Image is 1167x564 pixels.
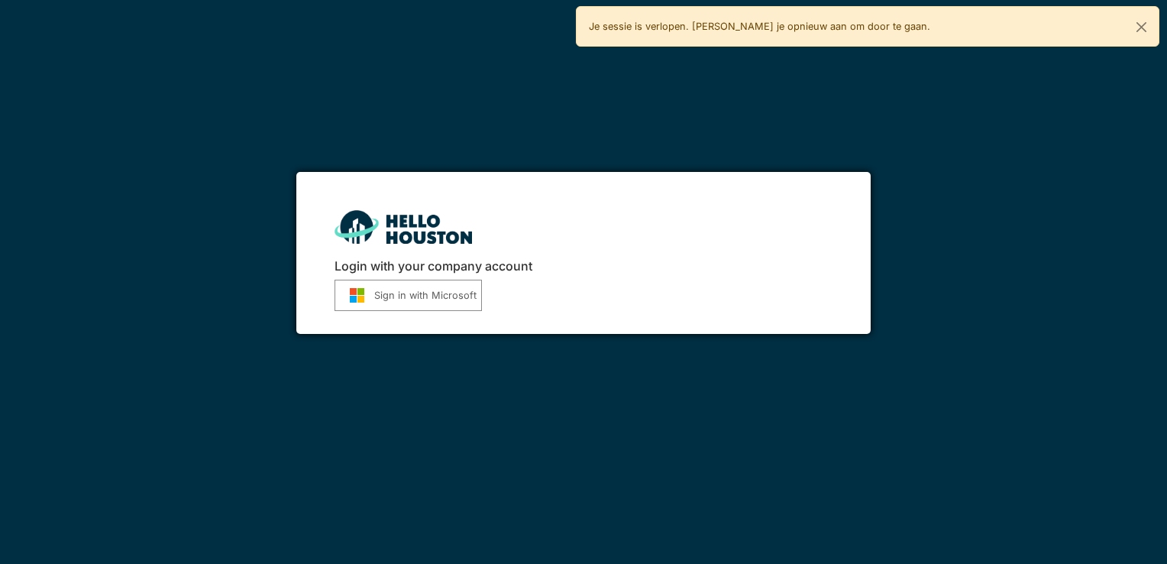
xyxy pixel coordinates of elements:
img: MS-SymbolLockup-P_kNf4n3.svg [340,287,374,303]
img: HH_line-BYnF2_Hg.png [335,210,472,243]
h6: Login with your company account [335,259,832,274]
button: Sign in with Microsoft [335,280,482,311]
button: Close [1124,7,1159,47]
div: Je sessie is verlopen. [PERSON_NAME] je opnieuw aan om door te gaan. [576,6,1159,47]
